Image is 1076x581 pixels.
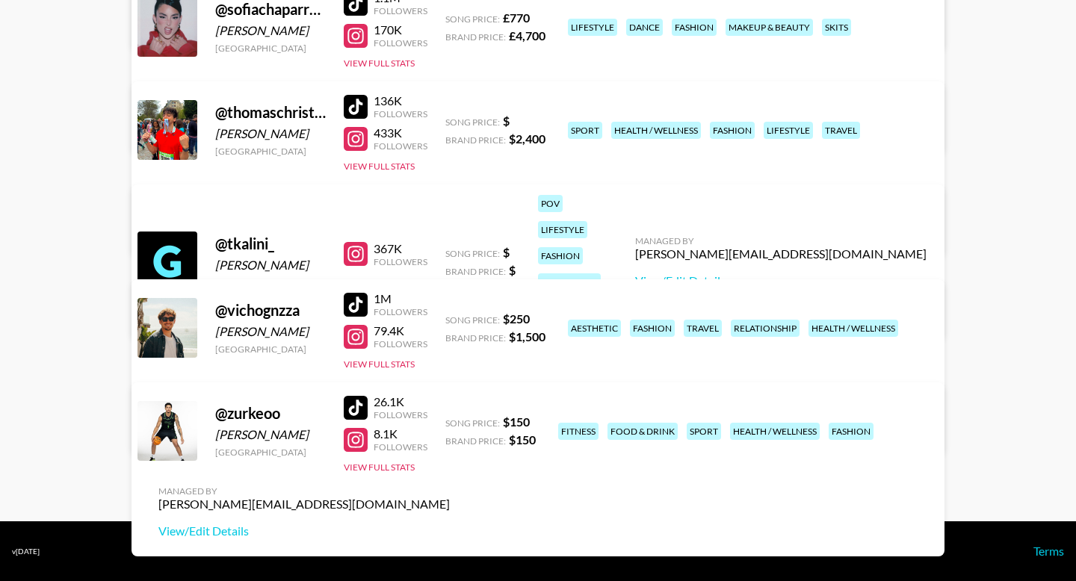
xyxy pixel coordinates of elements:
div: health / wellness [611,122,701,139]
div: 1M [374,291,427,306]
span: Brand Price: [445,31,506,43]
strong: $ [503,245,510,259]
div: [GEOGRAPHIC_DATA] [215,43,326,54]
button: View Full Stats [344,58,415,69]
button: View Full Stats [344,276,415,288]
div: food & drink [607,423,678,440]
strong: $ 150 [509,432,536,447]
div: Managed By [158,485,450,497]
div: [PERSON_NAME][EMAIL_ADDRESS][DOMAIN_NAME] [635,246,927,261]
div: sport [687,423,721,440]
div: Managed By [635,235,927,246]
div: Followers [374,37,427,49]
div: 136K [374,93,427,108]
div: [PERSON_NAME][EMAIL_ADDRESS][DOMAIN_NAME] [158,497,450,512]
div: Followers [374,338,427,349]
div: Followers [374,409,427,420]
div: 367K [374,241,427,256]
div: 170K [374,22,427,37]
div: Followers [374,256,427,267]
div: relationship [731,320,800,337]
strong: $ 1,500 [509,329,545,344]
div: [GEOGRAPHIC_DATA] [215,146,326,157]
span: Brand Price: [445,332,506,344]
div: @ tkalini_ [215,234,326,253]
a: Terms [1033,544,1064,558]
div: 8.1K [374,426,427,441]
strong: $ 2,400 [509,131,545,146]
div: skits [822,19,851,36]
span: Song Price: [445,248,500,259]
div: fashion [672,19,717,36]
strong: $ [509,263,516,277]
div: makeup & beauty [726,19,813,36]
div: lifestyle [764,122,813,139]
div: Followers [374,306,427,317]
div: [GEOGRAPHIC_DATA] [215,344,326,355]
div: Followers [374,5,427,16]
span: Brand Price: [445,435,506,447]
div: fashion [710,122,755,139]
button: View Full Stats [344,358,415,370]
div: [PERSON_NAME] [215,427,326,442]
div: [PERSON_NAME] [215,324,326,339]
div: @ vichognzza [215,301,326,320]
div: fitness [558,423,599,440]
div: makeup & beauty [538,273,601,302]
div: fashion [630,320,675,337]
div: lifestyle [538,221,587,238]
strong: £ 4,700 [509,28,545,43]
div: [GEOGRAPHIC_DATA] [215,447,326,458]
strong: £ 770 [503,10,530,25]
span: Brand Price: [445,266,506,277]
div: @ zurkeoo [215,404,326,423]
span: Song Price: [445,417,500,429]
div: v [DATE] [12,547,40,556]
div: [PERSON_NAME] [215,23,326,38]
span: Song Price: [445,13,500,25]
strong: $ 150 [503,414,530,429]
strong: $ 250 [503,311,530,326]
div: Followers [374,140,427,152]
span: Song Price: [445,116,500,128]
div: 79.4K [374,323,427,338]
div: travel [684,320,722,337]
div: 433K [374,125,427,140]
div: sport [568,122,602,139]
strong: $ [503,114,510,128]
div: @ thomaschristiaens [215,103,326,122]
div: travel [822,122,860,139]
button: View Full Stats [344,462,415,473]
div: health / wellness [730,423,820,440]
div: [GEOGRAPHIC_DATA] [215,277,326,288]
span: Song Price: [445,314,500,326]
div: dance [626,19,663,36]
div: [PERSON_NAME] [215,126,326,141]
button: View Full Stats [344,161,415,172]
div: Followers [374,108,427,119]
div: pov [538,195,563,212]
div: lifestyle [568,19,617,36]
div: health / wellness [808,320,898,337]
div: fashion [829,423,874,440]
a: View/Edit Details [635,273,927,288]
div: [PERSON_NAME] [215,258,326,273]
div: 26.1K [374,394,427,409]
div: Followers [374,441,427,453]
div: aesthetic [568,320,621,337]
span: Brand Price: [445,134,506,146]
div: fashion [538,247,583,264]
a: View/Edit Details [158,523,450,538]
